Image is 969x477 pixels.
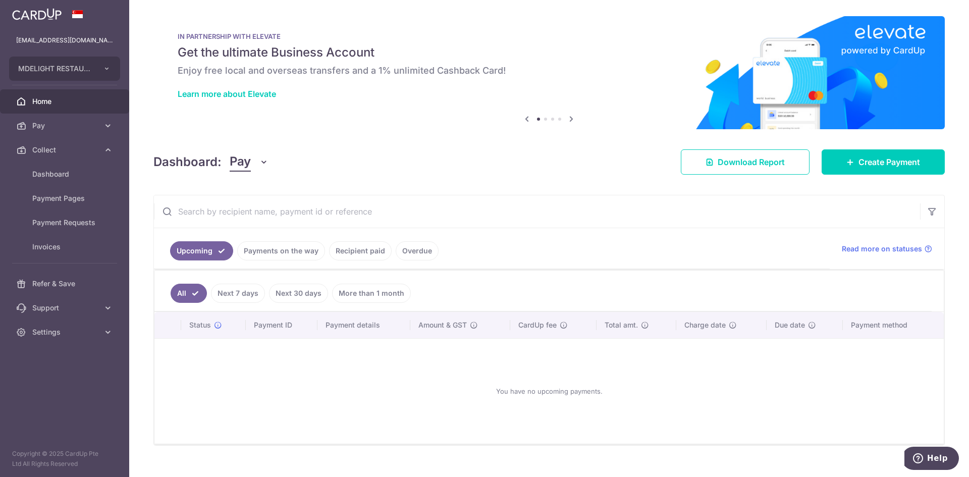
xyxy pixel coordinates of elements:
span: Support [32,303,99,313]
span: Amount & GST [418,320,467,330]
a: Read more on statuses [842,244,932,254]
a: All [171,284,207,303]
span: Payment Requests [32,218,99,228]
span: Status [189,320,211,330]
span: Home [32,96,99,107]
h6: Enjoy free local and overseas transfers and a 1% unlimited Cashback Card! [178,65,921,77]
span: Due date [775,320,805,330]
span: Download Report [718,156,785,168]
a: Learn more about Elevate [178,89,276,99]
a: More than 1 month [332,284,411,303]
span: Payment Pages [32,193,99,203]
p: [EMAIL_ADDRESS][DOMAIN_NAME] [16,35,113,45]
span: Pay [32,121,99,131]
a: Overdue [396,241,439,260]
span: CardUp fee [518,320,557,330]
a: Upcoming [170,241,233,260]
h4: Dashboard: [153,153,222,171]
span: Dashboard [32,169,99,179]
span: Invoices [32,242,99,252]
a: Next 30 days [269,284,328,303]
a: Download Report [681,149,810,175]
iframe: Opens a widget where you can find more information [904,447,959,472]
span: Create Payment [858,156,920,168]
span: Charge date [684,320,726,330]
span: Refer & Save [32,279,99,289]
span: Settings [32,327,99,337]
p: IN PARTNERSHIP WITH ELEVATE [178,32,921,40]
span: MDELIGHT RESTAURANT PTE LTD [18,64,93,74]
h5: Get the ultimate Business Account [178,44,921,61]
span: Total amt. [605,320,638,330]
img: Renovation banner [153,16,945,129]
img: CardUp [12,8,62,20]
a: Next 7 days [211,284,265,303]
a: Recipient paid [329,241,392,260]
th: Payment method [843,312,944,338]
span: Read more on statuses [842,244,922,254]
div: You have no upcoming payments. [167,347,932,436]
span: Pay [230,152,251,172]
a: Payments on the way [237,241,325,260]
button: Pay [230,152,268,172]
th: Payment details [317,312,410,338]
span: Collect [32,145,99,155]
a: Create Payment [822,149,945,175]
button: MDELIGHT RESTAURANT PTE LTD [9,57,120,81]
input: Search by recipient name, payment id or reference [154,195,920,228]
th: Payment ID [246,312,317,338]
